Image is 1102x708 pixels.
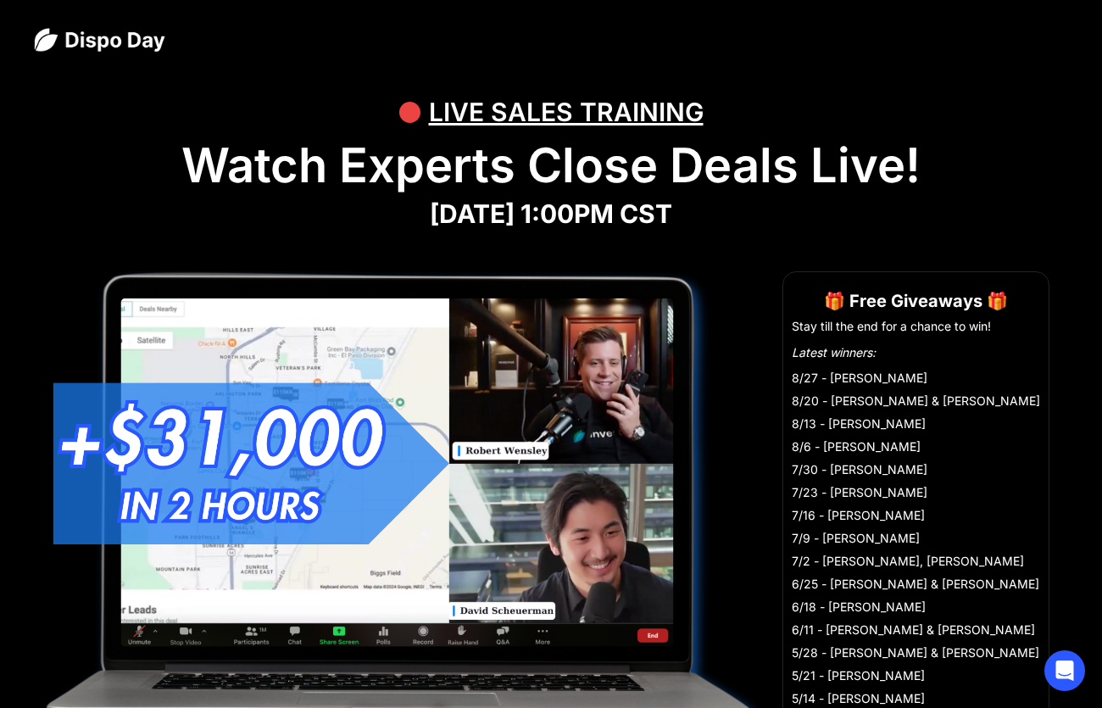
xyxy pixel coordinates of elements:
em: Latest winners: [792,345,876,360]
div: Open Intercom Messenger [1044,650,1085,691]
h1: Watch Experts Close Deals Live! [34,137,1068,194]
div: LIVE SALES TRAINING [429,86,704,137]
li: Stay till the end for a chance to win! [792,318,1040,335]
strong: [DATE] 1:00PM CST [430,198,672,229]
strong: 🎁 Free Giveaways 🎁 [824,291,1008,311]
